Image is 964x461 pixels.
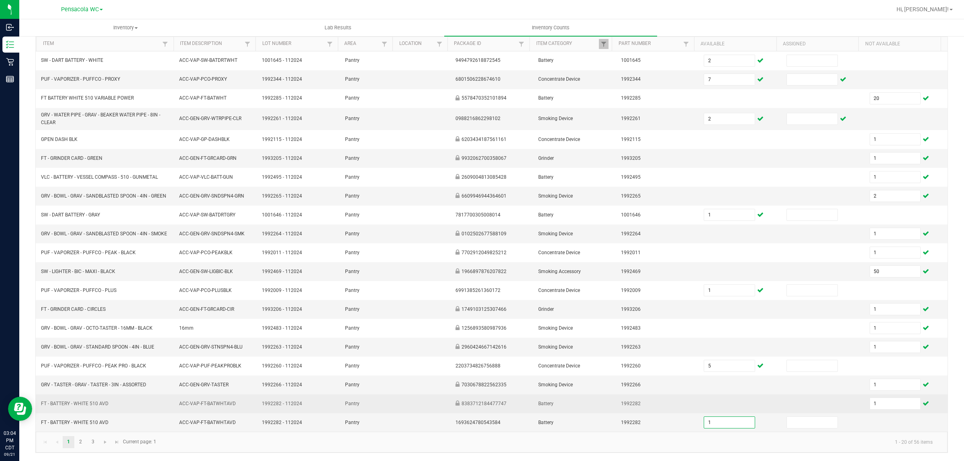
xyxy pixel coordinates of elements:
span: Concentrate Device [538,137,580,142]
span: ACC-GEN-FT-GRCARD-CIR [179,306,234,312]
span: 1966897876207822 [462,269,507,274]
a: Lot NumberSortable [262,41,325,47]
span: 1992263 [621,344,641,350]
span: 1992260 [621,363,641,369]
span: 2203734826756888 [455,363,500,369]
span: ACC-GEN-GRV-STNSPN4-BLU [179,344,243,350]
span: 1992483 - 112024 [262,325,302,331]
span: Pantry [345,344,359,350]
p: 03:04 PM CDT [4,430,16,451]
span: 2960424667142616 [462,344,507,350]
span: ACC-GEN-FT-GRCARD-GRN [179,155,237,161]
span: Hi, [PERSON_NAME]! [897,6,949,12]
span: Battery [538,401,553,406]
span: PUF - VAPORIZER - PUFFCO - PROXY [41,76,120,82]
a: Item CategorySortable [536,41,599,47]
span: Smoking Device [538,325,573,331]
a: Filter [435,39,444,49]
a: Inventory [19,19,232,36]
span: 6801506228674610 [455,76,500,82]
span: SW - DART BATTERY - WHITE [41,57,103,63]
a: AreaSortable [344,41,380,47]
a: Filter [325,39,335,49]
span: Concentrate Device [538,250,580,255]
span: 7817700305008014 [455,212,500,218]
span: Pantry [345,212,359,218]
span: Battery [538,57,553,63]
span: 7030678822562335 [462,382,507,388]
span: 1992115 [621,137,641,142]
span: 1992282 - 112024 [262,420,302,425]
span: VLC - BATTERY - VESSEL COMPASS - 510 - GUNMETAL [41,174,158,180]
a: Filter [160,39,170,49]
span: 1992260 - 112024 [262,363,302,369]
span: ACC-VAP-PCO-PLUSBLK [179,288,232,293]
span: 1992344 - 112024 [262,76,302,82]
span: 1992264 [621,231,641,237]
span: Smoking Device [538,193,573,199]
span: 16mm [179,325,194,331]
a: Filter [243,39,252,49]
span: Lab Results [314,24,362,31]
span: 6203434187561161 [462,137,507,142]
span: ACC-VAP-FT-BATWHTAVD [179,420,236,425]
span: 6991385261360172 [455,288,500,293]
span: 1992495 - 112024 [262,174,302,180]
span: Pantry [345,193,359,199]
span: Pantry [345,116,359,121]
p: 09/21 [4,451,16,457]
a: Filter [517,39,526,49]
span: 1993206 - 112024 [262,306,302,312]
span: 5578470352101894 [462,95,507,101]
th: Available [694,37,776,51]
span: FT - GRINDER CARD - GREEN [41,155,102,161]
span: ACC-GEN-SW-LIGBIC-BLK [179,269,233,274]
span: 6609946944364601 [462,193,507,199]
kendo-pager-info: 1 - 20 of 56 items [161,435,939,449]
span: Pantry [345,382,359,388]
span: 1001646 - 112024 [262,212,302,218]
span: 1693624780543584 [455,420,500,425]
span: Pantry [345,76,359,82]
inline-svg: Inbound [6,23,14,31]
span: Battery [538,95,553,101]
span: ACC-VAP-PCO-PROXY [179,76,227,82]
span: Battery [538,420,553,425]
span: ACC-VAP-FT-BATWHT [179,95,227,101]
span: Pantry [345,288,359,293]
a: Item DescriptionSortable [180,41,243,47]
a: Package IdSortable [454,41,517,47]
span: Inventory [20,24,231,31]
span: 8383712184477747 [462,401,507,406]
a: Page 3 [87,436,99,448]
span: 1992009 [621,288,641,293]
span: SW - LIGHTER - BIC - MAXI - BLACK [41,269,115,274]
span: Pantry [345,174,359,180]
span: GRV - BOWL - GRAV - SANDBLASTED SPOON - 4IN - SMOKE [41,231,167,237]
span: Pantry [345,57,359,63]
span: Pantry [345,137,359,142]
a: Inventory Counts [444,19,657,36]
span: Go to the next page [102,439,108,445]
span: 7702912049825212 [462,250,507,255]
span: 1992009 - 112024 [262,288,302,293]
a: Part NumberSortable [619,41,681,47]
span: GRV - BOWL - GRAV - STANDARD SPOON - 4IN - BLUE [41,344,154,350]
span: 1992344 [621,76,641,82]
span: 0102502677588109 [462,231,507,237]
span: 9932062700358067 [462,155,507,161]
span: 1992263 - 112024 [262,344,302,350]
span: ACC-GEN-GRV-WTRPIPE-CLR [179,116,241,121]
span: Concentrate Device [538,363,580,369]
span: ACC-VAP-SW-BATDRTGRY [179,212,235,218]
span: 1992261 [621,116,641,121]
span: ACC-VAP-VLC-BATT-GUN [179,174,233,180]
span: 1993205 - 112024 [262,155,302,161]
th: Assigned [776,37,859,51]
span: 1992285 - 112024 [262,95,302,101]
span: 2609004813085428 [462,174,507,180]
iframe: Resource center [8,397,32,421]
span: 1992282 - 112024 [262,401,302,406]
span: Battery [538,212,553,218]
a: Page 1 [63,436,74,448]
